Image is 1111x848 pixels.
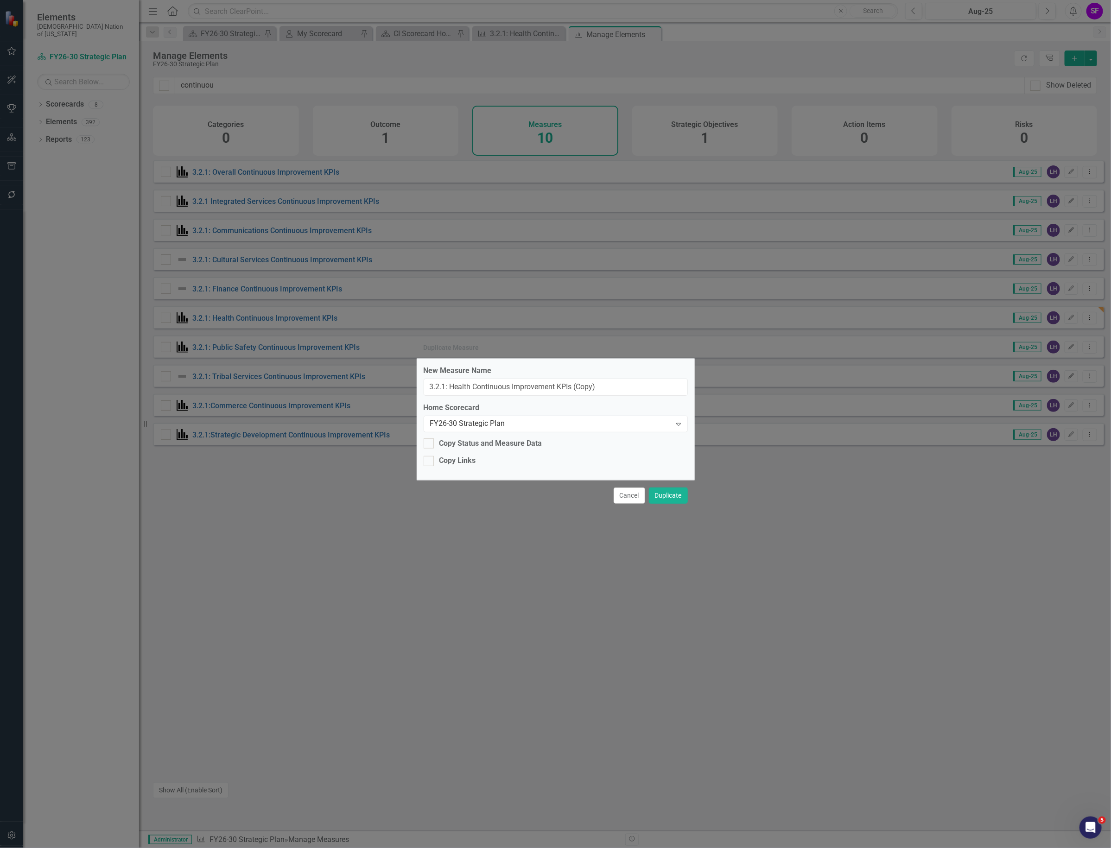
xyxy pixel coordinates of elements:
div: Copy Status and Measure Data [439,438,542,449]
label: Home Scorecard [424,403,688,413]
div: Duplicate Measure [424,344,479,351]
label: New Measure Name [424,366,688,376]
iframe: Intercom live chat [1079,816,1102,839]
button: Cancel [614,487,645,504]
input: Name [424,379,688,396]
span: 5 [1098,816,1106,824]
button: Duplicate [649,487,688,504]
div: FY26-30 Strategic Plan [430,418,672,429]
div: Copy Links [439,456,476,466]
